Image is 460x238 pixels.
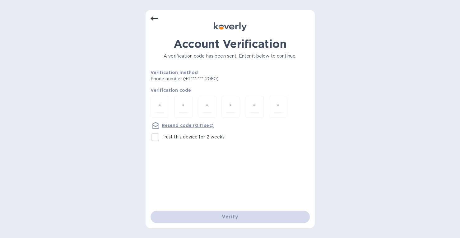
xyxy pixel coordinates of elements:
p: Verification code [151,87,310,93]
p: A verification code has been sent. Enter it below to continue. [151,53,310,59]
p: Trust this device for 2 weeks [162,134,225,140]
p: Phone number (+1 *** *** 2080) [151,76,267,82]
u: Resend code (0:11 sec) [162,123,214,128]
h1: Account Verification [151,37,310,50]
b: Verification method [151,70,198,75]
